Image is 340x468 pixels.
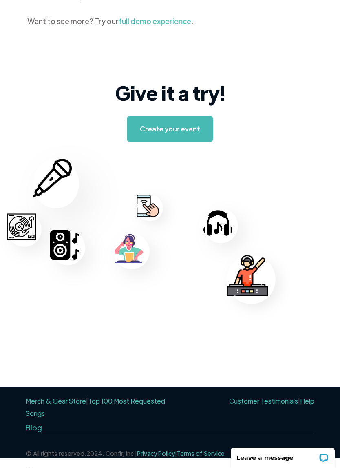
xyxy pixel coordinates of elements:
[26,423,42,432] a: Blog
[227,395,314,419] div: |
[229,397,298,405] a: Customer Testimonials
[127,116,213,142] a: Create your event
[27,15,313,27] div: Want to see more? Try our .
[26,447,225,459] div: © All rights reserved.2024. Confir, Inc | |
[227,255,268,296] img: man djing
[50,230,79,260] img: speaker
[33,159,72,197] img: microphone
[119,16,191,26] a: full demo experience
[137,449,175,457] a: Privacy Policy
[177,449,225,457] a: Terms of Service
[26,395,179,419] div: |
[115,80,225,105] strong: Give it a try!
[26,397,165,417] a: Top 100 Most Requested Songs
[26,397,86,405] a: Merch & Gear Store
[203,208,232,237] img: headphone
[114,233,144,264] img: girl djing
[225,442,340,468] iframe: LiveChat chat widget
[7,212,36,241] img: record player
[300,397,314,405] a: Help
[137,195,159,217] img: iphone icon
